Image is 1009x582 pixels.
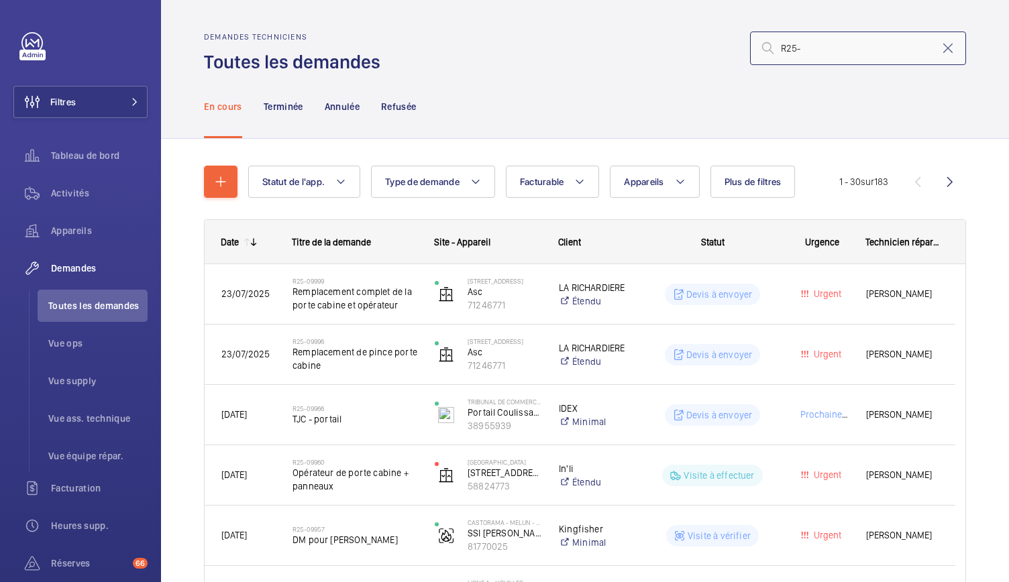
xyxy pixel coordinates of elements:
span: Technicien réparateur [865,237,939,247]
h2: R25-09957 [293,525,417,533]
span: Statut de l'app. [262,176,325,187]
span: Toutes les demandes [48,299,148,312]
p: SSI [PERSON_NAME] [468,526,541,540]
p: IDEX [559,402,630,415]
button: Facturable [506,166,600,198]
span: Vue équipe répar. [48,449,148,463]
a: Minimal [559,415,630,428]
p: LA RICHARDIERE [559,341,630,355]
span: Urgent [811,530,841,540]
span: Vue ass. technique [48,412,148,425]
p: 58824773 [468,479,541,493]
span: TJC - portail [293,412,417,426]
p: Castorama - MELUN - 1423 [468,518,541,526]
p: Portail Coulissant (Av. du Président [PERSON_NAME]) Parking arrière [468,406,541,419]
p: Asc [468,345,541,359]
span: [DATE] [221,409,247,420]
span: [PERSON_NAME] [866,286,939,302]
button: Filtres [13,86,148,118]
span: 23/07/2025 [221,288,270,299]
a: Minimal [559,536,630,549]
span: 1 - 30 183 [839,177,888,186]
p: Devis à envoyer [686,348,753,361]
h2: R25-09960 [293,458,417,466]
span: Type de demande [385,176,460,187]
input: Chercher par numéro demande ou de devis [750,32,966,65]
p: 81770025 [468,540,541,553]
p: Visite à effectuer [684,469,754,482]
span: [PERSON_NAME] [866,347,939,362]
span: Remplacement complet de la porte cabine et opérateur [293,285,417,312]
span: 23/07/2025 [221,349,270,359]
span: [DATE] [221,530,247,540]
p: [GEOGRAPHIC_DATA] [468,458,541,466]
button: Statut de l'app. [248,166,360,198]
span: Filtres [50,95,76,109]
span: Tableau de bord [51,149,148,162]
h2: R25-09966 [293,404,417,412]
button: Plus de filtres [710,166,796,198]
span: 66 [133,558,148,569]
button: Type de demande [371,166,495,198]
p: Annulée [325,100,360,113]
a: Étendu [559,355,630,368]
img: elevator.svg [438,347,454,363]
span: Appareils [51,224,148,237]
span: DM pour [PERSON_NAME] [293,533,417,546]
p: TRIBUNAL DE COMMERCE DE MEAUX [468,398,541,406]
p: In'li [559,462,630,475]
a: Étendu [559,475,630,489]
span: Titre de la demande [292,237,371,247]
p: [STREET_ADDRESS][PERSON_NAME] [468,466,541,479]
span: Opérateur de porte cabine + panneaux [293,466,417,493]
span: Facturable [520,176,564,187]
p: 71246771 [468,359,541,372]
span: [DATE] [221,469,247,480]
span: Urgent [811,288,841,299]
span: Site - Appareil [434,237,490,247]
p: Visite à vérifier [688,529,751,542]
p: Asc [468,285,541,298]
h2: R25-09996 [293,337,417,345]
span: Remplacement de pince porte cabine [293,345,417,372]
p: Devis à envoyer [686,288,753,301]
span: Demandes [51,261,148,275]
img: elevator.svg [438,467,454,483]
a: Étendu [559,294,630,308]
span: sur [861,176,874,187]
p: En cours [204,100,242,113]
span: Facturation [51,481,148,495]
h2: Demandes techniciens [204,32,388,42]
img: elevator.svg [438,286,454,302]
p: [STREET_ADDRESS] [468,337,541,345]
span: Réserves [51,557,127,570]
span: Urgent [811,469,841,480]
p: Terminée [264,100,303,113]
span: Activités [51,186,148,200]
button: Appareils [610,166,699,198]
h1: Toutes les demandes [204,50,388,74]
span: Vue ops [48,337,148,350]
p: LA RICHARDIERE [559,281,630,294]
span: [PERSON_NAME] [866,407,939,422]
div: Date [221,237,239,247]
span: Client [558,237,581,247]
img: sliding_gate.svg [438,407,454,423]
span: Heures supp. [51,519,148,532]
span: [PERSON_NAME] [866,528,939,543]
span: Prochaine visite [798,409,866,420]
span: Vue supply [48,374,148,388]
span: [PERSON_NAME] [866,467,939,483]
p: 38955939 [468,419,541,432]
h2: R25-09999 [293,277,417,285]
p: [STREET_ADDRESS] [468,277,541,285]
img: fire_alarm.svg [438,528,454,544]
span: Statut [701,237,725,247]
span: Plus de filtres [725,176,782,187]
p: Devis à envoyer [686,408,753,422]
p: 71246771 [468,298,541,312]
span: Urgence [805,237,839,247]
p: Kingfisher [559,522,630,536]
span: Urgent [811,349,841,359]
p: Refusée [381,100,416,113]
